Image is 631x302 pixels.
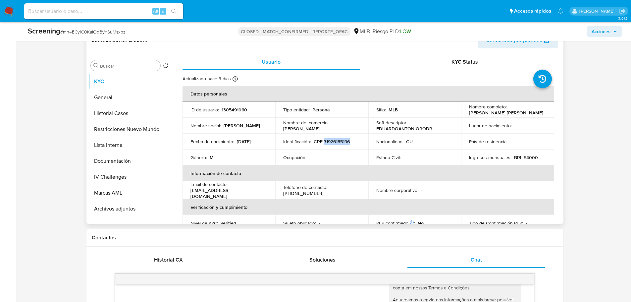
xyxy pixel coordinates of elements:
p: [EMAIL_ADDRESS][DOMAIN_NAME] [190,187,265,199]
th: Datos personales [183,86,554,102]
p: Género : [190,154,207,160]
button: General [88,90,171,105]
button: Historial Casos [88,105,171,121]
p: Nivel de KYC : [190,220,218,226]
th: Información de contacto [183,165,554,181]
p: - [319,220,320,226]
span: 3.161.2 [618,16,628,21]
span: s [162,8,164,14]
p: verified [221,220,236,226]
p: CU [406,139,413,145]
p: CPF 71926185196 [314,139,350,145]
span: Usuario [262,58,281,66]
p: No [418,220,424,226]
h1: Información de Usuario [92,37,147,44]
button: Documentación [88,153,171,169]
p: Ocupación : [283,154,306,160]
th: Verificación y cumplimiento [183,199,554,215]
p: Nombre del comercio : [283,120,329,126]
span: LOW [400,28,411,35]
button: Archivos adjuntos [88,201,171,217]
button: Lista Interna [88,137,171,153]
button: Restricciones Nuevo Mundo [88,121,171,137]
div: MLB [353,28,370,35]
a: Salir [619,8,626,15]
button: search-icon [167,7,181,16]
button: Buscar [93,63,99,68]
button: KYC [88,74,171,90]
b: Screening [28,26,60,36]
p: Nacionalidad : [376,139,403,145]
p: Teléfono de contacto : [283,184,327,190]
p: - [514,123,516,129]
p: Identificación : [283,139,311,145]
span: Riesgo PLD: [373,28,411,35]
p: País de residencia : [469,139,507,145]
p: [PERSON_NAME] [224,123,260,129]
p: - [421,187,422,193]
p: - [510,139,511,145]
p: CLOSED - MATCH_CONFIRMED - REPORTE_OFAC [238,27,350,36]
button: Volver al orden por defecto [163,63,168,70]
p: Email de contacto : [190,181,228,187]
p: Nombre corporativo : [376,187,418,193]
p: [DATE] [237,139,251,145]
p: Tipo entidad : [283,107,310,113]
span: # mn4ECy1C0KaIOqByYSuMsxpz [60,29,126,35]
p: - [309,154,310,160]
p: [PERSON_NAME] [PERSON_NAME] [469,110,543,116]
p: Fecha de nacimiento : [190,139,234,145]
p: EDUARDOANTONIORODR [376,126,432,132]
span: Historial CX [154,256,183,264]
p: Sitio : [376,107,386,113]
a: Notificaciones [558,8,563,14]
p: M [210,154,214,160]
p: [PHONE_NUMBER] [283,190,324,196]
span: Accesos rápidos [514,8,551,15]
p: Nombre completo : [469,104,507,110]
button: Acciones [587,26,622,37]
button: IV Challenges [88,169,171,185]
p: Sujeto obligado : [283,220,316,226]
span: Soluciones [309,256,336,264]
p: - [526,220,527,226]
span: KYC Status [451,58,478,66]
p: Ingresos mensuales : [469,154,511,160]
p: PEP confirmado : [376,220,415,226]
h1: Contactos [92,234,558,241]
p: Lugar de nacimiento : [469,123,512,129]
p: 1305491060 [222,107,247,113]
p: BRL $4000 [514,154,538,160]
p: Estado Civil : [376,154,401,160]
button: Marcas AML [88,185,171,201]
p: [PERSON_NAME] [283,126,320,132]
span: Alt [153,8,158,14]
p: Nombre social : [190,123,221,129]
p: Actualizado hace 3 días [183,76,231,82]
p: MLB [389,107,398,113]
p: Tipo de Confirmación PEP : [469,220,523,226]
span: Chat [471,256,482,264]
p: ID de usuario : [190,107,219,113]
p: Soft descriptor : [376,120,407,126]
p: - [403,154,405,160]
input: Buscar [100,63,158,69]
p: Persona [312,107,330,113]
span: Acciones [592,26,610,37]
p: nicolas.tyrkiel@mercadolibre.com [579,8,617,14]
input: Buscar usuario o caso... [24,7,183,16]
button: Datos Modificados [88,217,171,233]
